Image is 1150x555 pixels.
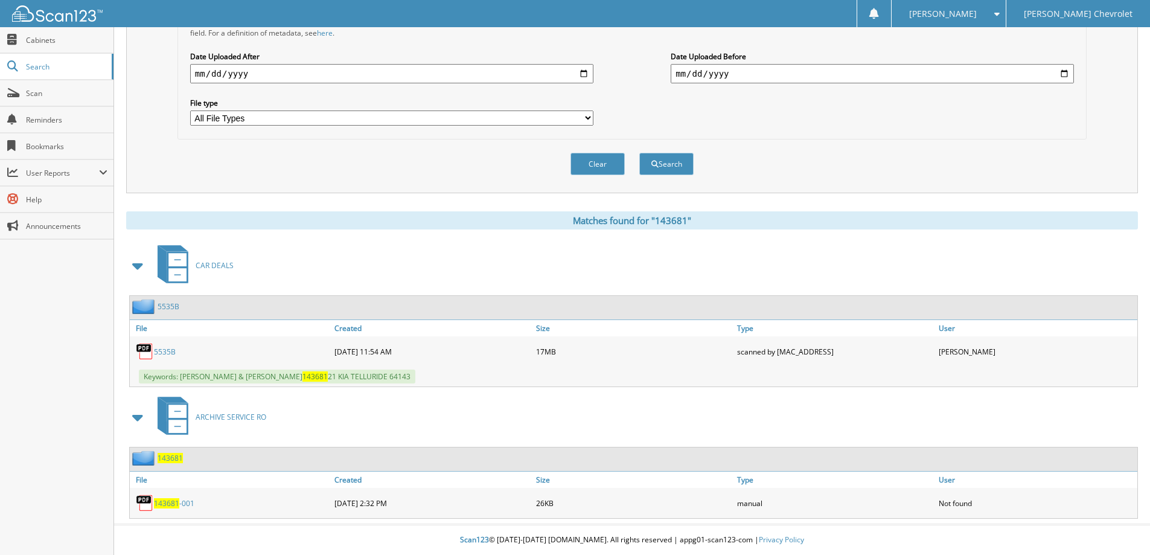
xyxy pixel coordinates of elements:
[136,494,154,512] img: PDF.png
[331,472,533,488] a: Created
[150,393,266,441] a: ARCHIVE SERVICE RO
[132,299,158,314] img: folder2.png
[759,534,804,545] a: Privacy Policy
[190,98,593,108] label: File type
[331,339,533,364] div: [DATE] 11:54 AM
[26,141,107,152] span: Bookmarks
[126,211,1138,229] div: Matches found for "143681"
[533,339,735,364] div: 17MB
[158,453,183,463] a: 143681
[26,221,107,231] span: Announcements
[196,412,266,422] span: ARCHIVE SERVICE RO
[460,534,489,545] span: Scan123
[936,339,1137,364] div: [PERSON_NAME]
[158,301,179,312] a: 5535B
[533,491,735,515] div: 26KB
[533,472,735,488] a: Size
[936,491,1137,515] div: Not found
[196,260,234,271] span: CAR DEALS
[26,62,106,72] span: Search
[139,370,415,383] span: Keywords: [PERSON_NAME] & [PERSON_NAME] 21 KIA TELLURIDE 64143
[154,347,176,357] a: 5535B
[154,498,194,508] a: 143681-001
[302,371,328,382] span: 143681
[331,491,533,515] div: [DATE] 2:32 PM
[26,168,99,178] span: User Reports
[734,491,936,515] div: manual
[734,472,936,488] a: Type
[190,51,593,62] label: Date Uploaded After
[130,320,331,336] a: File
[671,64,1074,83] input: end
[26,115,107,125] span: Reminders
[26,35,107,45] span: Cabinets
[1090,497,1150,555] iframe: Chat Widget
[639,153,694,175] button: Search
[533,320,735,336] a: Size
[12,5,103,22] img: scan123-logo-white.svg
[130,472,331,488] a: File
[114,525,1150,555] div: © [DATE]-[DATE] [DOMAIN_NAME]. All rights reserved | appg01-scan123-com |
[570,153,625,175] button: Clear
[26,194,107,205] span: Help
[26,88,107,98] span: Scan
[190,18,593,38] div: All metadata fields are searched by default. Select a cabinet with metadata to enable filtering b...
[1024,10,1132,18] span: [PERSON_NAME] Chevrolet
[150,242,234,289] a: CAR DEALS
[909,10,977,18] span: [PERSON_NAME]
[734,339,936,364] div: scanned by [MAC_ADDRESS]
[136,342,154,361] img: PDF.png
[317,28,333,38] a: here
[190,64,593,83] input: start
[154,498,179,508] span: 143681
[936,320,1137,336] a: User
[132,451,158,466] img: folder2.png
[734,320,936,336] a: Type
[331,320,533,336] a: Created
[671,51,1074,62] label: Date Uploaded Before
[936,472,1137,488] a: User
